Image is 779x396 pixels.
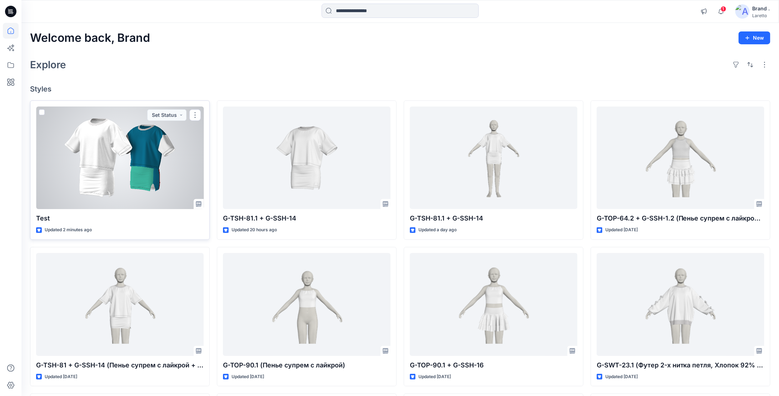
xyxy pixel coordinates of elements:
h2: Welcome back, Brand [30,31,150,45]
p: Updated 2 minutes ago [45,226,92,234]
a: G-TSH-81.1 + G-SSH-14 [223,107,391,209]
div: Laretto [753,13,770,18]
p: Test [36,213,204,223]
a: G-TOP-64.2 + G-SSH-1.2 (Пенье супрем с лайкрой + Кашкорсе 2*2) [597,107,764,209]
a: G-TSH-81.1 + G-SSH-14 [410,107,577,209]
p: Updated [DATE] [605,226,638,234]
a: G-TSH-81 + G-SSH-14 (Пенье супрем с лайкрой + Бифлекс) [36,253,204,356]
p: G-TSH-81.1 + G-SSH-14 [223,213,391,223]
p: G-TOP-90.1 (Пенье супрем с лайкрой) [223,360,391,370]
button: New [739,31,770,44]
a: G-TOP-90.1 + G-SSH-16 [410,253,577,356]
p: Updated 20 hours ago [232,226,277,234]
h2: Explore [30,59,66,70]
p: Updated [DATE] [418,373,451,381]
a: G-TOP-90.1 (Пенье супрем с лайкрой) [223,253,391,356]
h4: Styles [30,85,770,93]
div: Brand . [753,4,770,13]
a: Test [36,107,204,209]
p: G-TOP-90.1 + G-SSH-16 [410,360,577,370]
p: Updated a day ago [418,226,457,234]
p: Updated [DATE] [605,373,638,381]
p: Updated [DATE] [45,373,77,381]
img: avatar [735,4,750,19]
span: 1 [721,6,726,12]
p: G-TSH-81.1 + G-SSH-14 [410,213,577,223]
a: G-SWT-23.1 (Футер 2-х нитка петля, Хлопок 92% эластан 8%) [597,253,764,356]
p: G-SWT-23.1 (Футер 2-х нитка петля, Хлопок 92% эластан 8%) [597,360,764,370]
p: Updated [DATE] [232,373,264,381]
p: G-TOP-64.2 + G-SSH-1.2 (Пенье супрем с лайкрой + Кашкорсе 2*2) [597,213,764,223]
p: G-TSH-81 + G-SSH-14 (Пенье супрем с лайкрой + Бифлекс) [36,360,204,370]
